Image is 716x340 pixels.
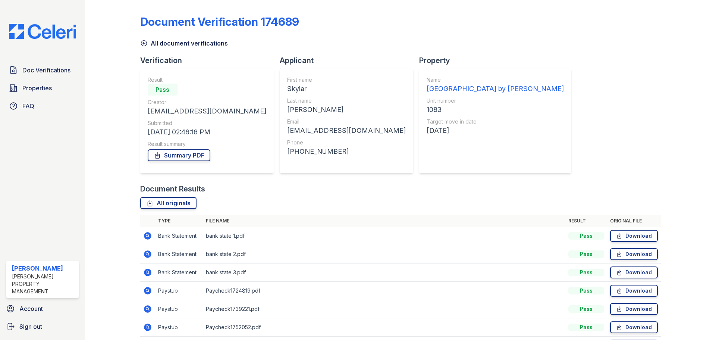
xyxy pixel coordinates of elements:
a: Download [610,303,658,315]
td: bank state 2.pdf [203,245,565,263]
th: Result [565,215,607,227]
div: [DATE] [427,125,564,136]
div: Target move in date [427,118,564,125]
span: Account [19,304,43,313]
div: Pass [568,269,604,276]
div: [GEOGRAPHIC_DATA] by [PERSON_NAME] [427,84,564,94]
div: Pass [568,287,604,294]
span: Sign out [19,322,42,331]
div: [DATE] 02:46:16 PM [148,127,266,137]
th: Original file [607,215,661,227]
td: Bank Statement [155,263,203,282]
a: Download [610,230,658,242]
a: Sign out [3,319,82,334]
div: Email [287,118,406,125]
div: Verification [140,55,280,66]
a: Account [3,301,82,316]
div: Pass [568,232,604,240]
div: Result summary [148,140,266,148]
div: Creator [148,99,266,106]
div: [EMAIL_ADDRESS][DOMAIN_NAME] [148,106,266,116]
div: Unit number [427,97,564,105]
div: 1083 [427,105,564,115]
div: [PERSON_NAME] [12,264,76,273]
td: Paycheck1752052.pdf [203,318,565,337]
div: [PERSON_NAME] Property Management [12,273,76,295]
a: All document verifications [140,39,228,48]
a: Download [610,321,658,333]
div: First name [287,76,406,84]
a: Name [GEOGRAPHIC_DATA] by [PERSON_NAME] [427,76,564,94]
a: Download [610,248,658,260]
td: Bank Statement [155,227,203,245]
div: [PERSON_NAME] [287,105,406,115]
div: Name [427,76,564,84]
div: Document Results [140,184,205,194]
a: Doc Verifications [6,63,79,78]
div: Pass [148,84,178,96]
a: All originals [140,197,197,209]
a: Download [610,285,658,297]
td: Bank Statement [155,245,203,263]
div: Pass [568,324,604,331]
div: Phone [287,139,406,146]
div: [EMAIL_ADDRESS][DOMAIN_NAME] [287,125,406,136]
div: Last name [287,97,406,105]
div: Submitted [148,119,266,127]
td: Paystub [155,282,203,300]
div: Applicant [280,55,419,66]
td: bank state 3.pdf [203,263,565,282]
td: Paycheck1724819.pdf [203,282,565,300]
span: Properties [22,84,52,93]
a: Summary PDF [148,149,210,161]
span: Doc Verifications [22,66,70,75]
div: Document Verification 174689 [140,15,299,28]
div: [PHONE_NUMBER] [287,146,406,157]
th: Type [155,215,203,227]
a: Download [610,266,658,278]
td: Paycheck1739221.pdf [203,300,565,318]
a: FAQ [6,99,79,113]
a: Properties [6,81,79,96]
th: File name [203,215,565,227]
div: Property [419,55,577,66]
div: Result [148,76,266,84]
span: FAQ [22,102,34,110]
img: CE_Logo_Blue-a8612792a0a2168367f1c8372b55b34899dd931a85d93a1a3d3e32e68fde9ad4.png [3,24,82,39]
td: Paystub [155,318,203,337]
div: Skylar [287,84,406,94]
td: Paystub [155,300,203,318]
td: bank state 1.pdf [203,227,565,245]
div: Pass [568,305,604,313]
div: Pass [568,250,604,258]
